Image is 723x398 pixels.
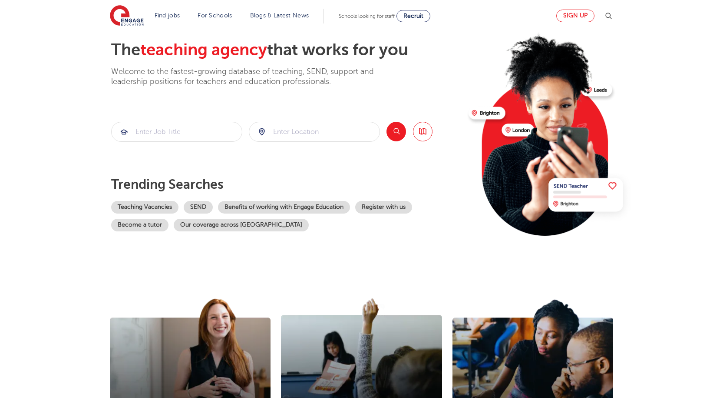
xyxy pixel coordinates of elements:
[174,219,309,231] a: Our coverage across [GEOGRAPHIC_DATA]
[140,40,267,59] span: teaching agency
[355,201,412,214] a: Register with us
[396,10,430,22] a: Recruit
[111,177,462,192] p: Trending searches
[111,122,242,142] div: Submit
[198,12,232,19] a: For Schools
[250,12,309,19] a: Blogs & Latest News
[556,10,594,22] a: Sign up
[249,122,380,141] input: Submit
[111,219,168,231] a: Become a tutor
[112,122,242,141] input: Submit
[111,201,178,214] a: Teaching Vacancies
[249,122,380,142] div: Submit
[403,13,423,19] span: Recruit
[111,67,398,87] p: Welcome to the fastest-growing database of teaching, SEND, support and leadership positions for t...
[386,122,406,141] button: Search
[110,5,144,27] img: Engage Education
[111,40,462,60] h2: The that works for you
[155,12,180,19] a: Find jobs
[339,13,395,19] span: Schools looking for staff
[218,201,350,214] a: Benefits of working with Engage Education
[184,201,213,214] a: SEND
